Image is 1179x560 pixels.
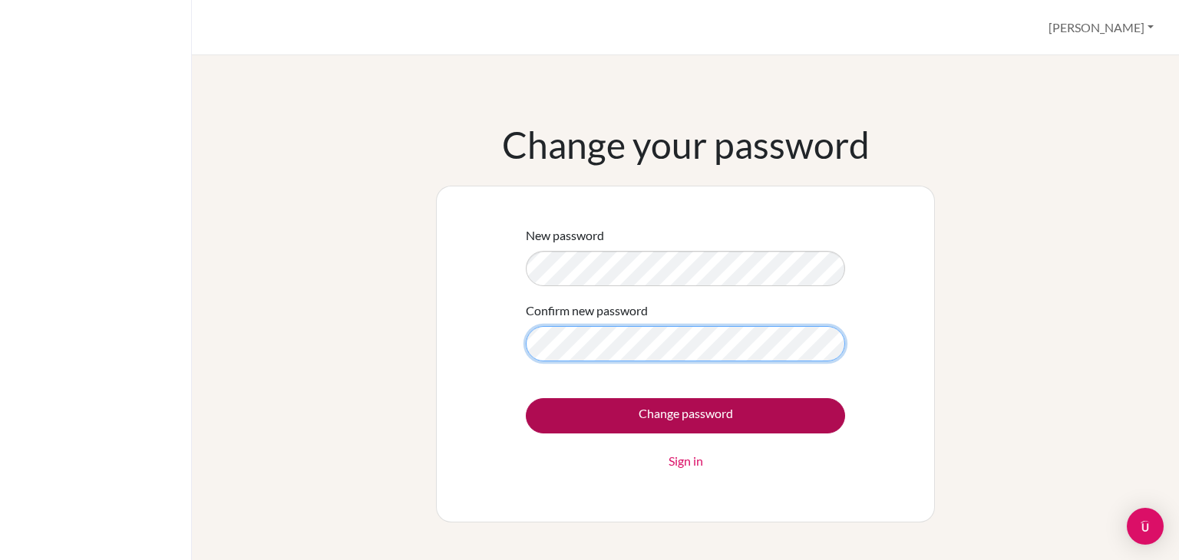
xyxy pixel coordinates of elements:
[526,301,648,320] label: Confirm new password
[502,123,870,167] h1: Change your password
[526,398,845,433] input: Change password
[526,226,604,245] label: New password
[1127,508,1164,545] div: Open Intercom Messenger
[1042,13,1161,42] button: [PERSON_NAME]
[669,452,703,470] a: Sign in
